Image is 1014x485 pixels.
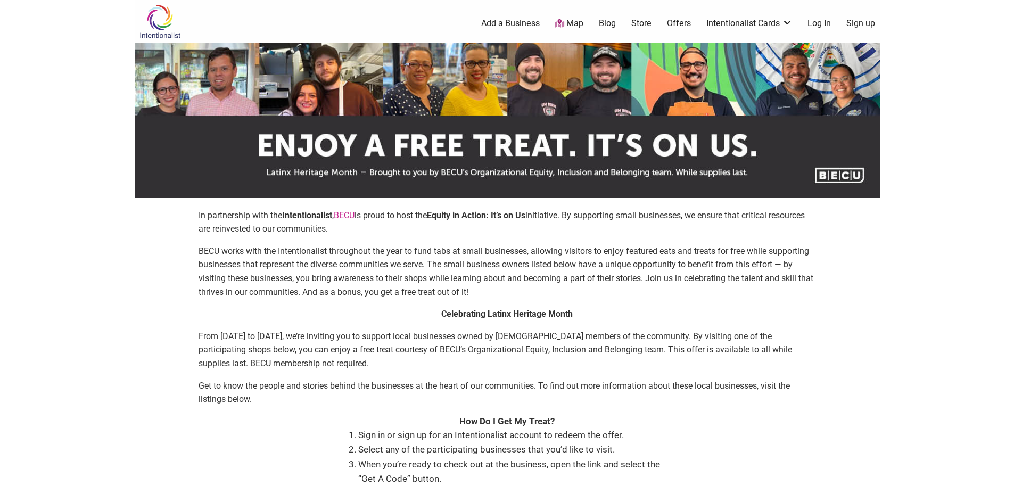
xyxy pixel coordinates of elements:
[135,4,185,39] img: Intentionalist
[459,416,555,426] strong: How Do I Get My Treat?
[282,210,332,220] strong: Intentionalist
[807,18,831,29] a: Log In
[135,43,880,198] img: sponsor logo
[555,18,583,30] a: Map
[199,209,816,236] p: In partnership with the , is proud to host the initiative. By supporting small businesses, we ens...
[334,210,355,220] a: BECU
[481,18,540,29] a: Add a Business
[441,309,573,319] strong: Celebrating Latinx Heritage Month
[427,210,525,220] strong: Equity in Action: It’s on Us
[846,18,875,29] a: Sign up
[706,18,793,29] a: Intentionalist Cards
[199,244,816,299] p: BECU works with the Intentionalist throughout the year to fund tabs at small businesses, allowing...
[199,379,816,406] p: Get to know the people and stories behind the businesses at the heart of our communities. To find...
[631,18,652,29] a: Store
[358,442,667,457] li: Select any of the participating businesses that you’d like to visit.
[358,428,667,442] li: Sign in or sign up for an Intentionalist account to redeem the offer.
[199,330,816,371] p: From [DATE] to [DATE], we’re inviting you to support local businesses owned by [DEMOGRAPHIC_DATA]...
[599,18,616,29] a: Blog
[667,18,691,29] a: Offers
